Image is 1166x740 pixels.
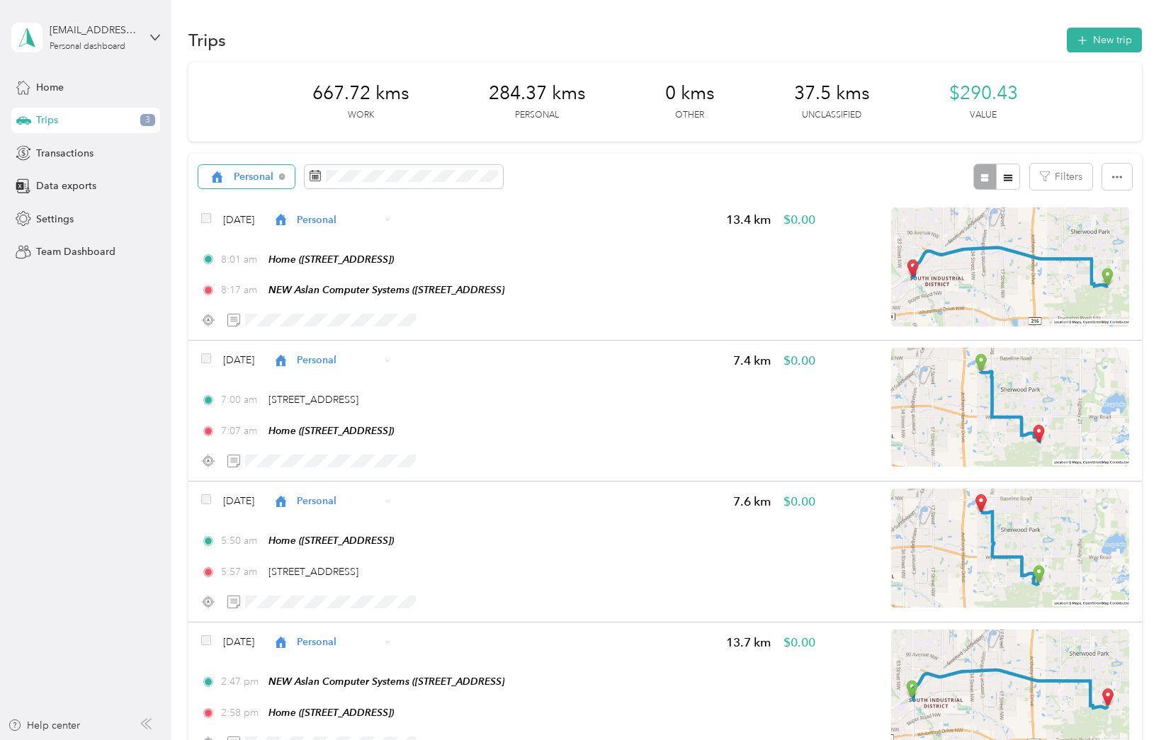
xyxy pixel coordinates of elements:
[268,425,394,436] span: Home ([STREET_ADDRESS])
[312,82,409,105] span: 667.72 kms
[36,146,94,161] span: Transactions
[891,207,1129,326] img: minimap
[50,23,138,38] div: [EMAIL_ADDRESS][DOMAIN_NAME]
[665,82,715,105] span: 0 kms
[783,634,815,651] span: $0.00
[297,494,380,508] span: Personal
[223,353,254,368] span: [DATE]
[970,109,997,122] p: Value
[221,392,261,407] span: 7:00 am
[489,82,586,105] span: 284.37 kms
[794,82,870,105] span: 37.5 kms
[675,109,704,122] p: Other
[297,353,380,368] span: Personal
[140,114,155,127] span: 3
[268,566,358,578] span: [STREET_ADDRESS]
[268,676,504,687] span: NEW Aslan Computer Systems ([STREET_ADDRESS]
[891,489,1129,608] img: minimap
[726,634,771,651] span: 13.7 km
[783,352,815,370] span: $0.00
[36,178,96,193] span: Data exports
[1030,164,1092,190] button: Filters
[221,283,261,297] span: 8:17 am
[234,172,274,182] span: Personal
[268,254,394,265] span: Home ([STREET_ADDRESS])
[348,109,374,122] p: Work
[515,109,559,122] p: Personal
[223,494,254,508] span: [DATE]
[50,42,125,51] div: Personal dashboard
[8,718,80,733] button: Help center
[1087,661,1166,740] iframe: Everlance-gr Chat Button Frame
[188,33,226,47] h1: Trips
[221,252,261,267] span: 8:01 am
[36,212,74,227] span: Settings
[221,533,261,548] span: 5:50 am
[733,493,771,511] span: 7.6 km
[221,705,261,720] span: 2:58 pm
[297,212,380,227] span: Personal
[36,80,64,95] span: Home
[221,674,261,689] span: 2:47 pm
[802,109,861,122] p: Unclassified
[949,82,1018,105] span: $290.43
[1067,28,1142,52] button: New trip
[221,564,261,579] span: 5:57 am
[223,634,254,649] span: [DATE]
[268,707,394,718] span: Home ([STREET_ADDRESS])
[223,212,254,227] span: [DATE]
[297,634,380,649] span: Personal
[733,352,771,370] span: 7.4 km
[36,113,58,127] span: Trips
[726,211,771,229] span: 13.4 km
[268,284,504,295] span: NEW Aslan Computer Systems ([STREET_ADDRESS]
[268,394,358,406] span: [STREET_ADDRESS]
[783,211,815,229] span: $0.00
[268,535,394,546] span: Home ([STREET_ADDRESS])
[783,493,815,511] span: $0.00
[36,244,115,259] span: Team Dashboard
[221,423,261,438] span: 7:07 am
[891,348,1129,467] img: minimap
